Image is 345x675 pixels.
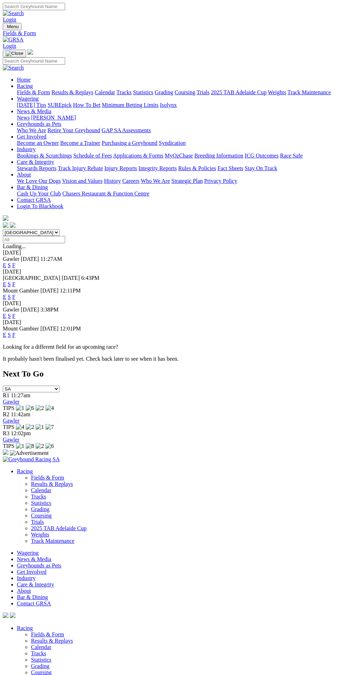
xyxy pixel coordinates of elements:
[17,575,36,581] a: Industry
[31,650,46,656] a: Tracks
[7,24,19,29] span: Menu
[12,262,15,268] a: F
[17,115,342,121] div: News & Media
[102,127,151,133] a: GAP SA Assessments
[3,3,65,10] input: Search
[3,17,16,22] a: Login
[160,102,177,108] a: Isolynx
[60,326,81,332] span: 12:01PM
[138,165,177,171] a: Integrity Reports
[280,153,302,159] a: Race Safe
[17,140,59,146] a: Become an Owner
[17,102,342,108] div: Wagering
[3,443,14,449] span: TIPS
[288,89,331,95] a: Track Maintenance
[178,165,216,171] a: Rules & Policies
[165,153,193,159] a: MyOzChase
[3,356,179,362] partial: It probably hasn't been finalised yet. Check back later to see when it has been.
[122,178,139,184] a: Careers
[3,392,10,398] span: R1
[3,326,39,332] span: Mount Gambier
[40,288,59,294] span: [DATE]
[10,222,15,228] img: twitter.svg
[141,178,170,184] a: Who We Are
[3,411,10,417] span: R2
[17,600,51,606] a: Contact GRSA
[3,65,24,71] img: Search
[3,262,6,268] a: E
[175,89,195,95] a: Coursing
[17,191,61,197] a: Cash Up Your Club
[17,588,31,594] a: About
[17,153,342,159] div: Industry
[17,121,61,127] a: Greyhounds as Pets
[60,140,100,146] a: Become a Trainer
[3,437,19,443] a: Gawler
[113,153,163,159] a: Applications & Forms
[155,89,173,95] a: Grading
[17,127,46,133] a: Who We Are
[31,487,51,493] a: Calendar
[17,550,39,556] a: Wagering
[3,430,10,436] span: R3
[60,288,81,294] span: 12:11PM
[40,326,59,332] span: [DATE]
[31,475,64,481] a: Fields & Form
[31,513,52,519] a: Coursing
[31,506,49,512] a: Grading
[45,405,54,411] img: 4
[26,405,34,411] img: 6
[31,631,64,637] a: Fields & Form
[17,625,33,631] a: Racing
[17,178,61,184] a: We Love Our Dogs
[51,89,93,95] a: Results & Replays
[31,481,73,487] a: Results & Replays
[10,612,15,618] img: twitter.svg
[245,153,278,159] a: ICG Outcomes
[6,51,23,56] img: Close
[17,89,342,96] div: Racing
[73,102,101,108] a: How To Bet
[17,159,54,165] a: Care & Integrity
[17,153,72,159] a: Bookings & Scratchings
[31,115,76,121] a: [PERSON_NAME]
[58,165,103,171] a: Track Injury Rebate
[48,102,71,108] a: SUREpick
[245,165,277,171] a: Stay On Track
[16,405,24,411] img: 1
[17,562,61,568] a: Greyhounds as Pets
[8,294,11,300] a: S
[73,153,112,159] a: Schedule of Fees
[62,275,80,281] span: [DATE]
[26,424,34,430] img: 2
[102,140,157,146] a: Purchasing a Greyhound
[3,300,342,307] div: [DATE]
[3,332,6,338] a: E
[3,30,342,37] a: Fields & Form
[3,449,8,455] img: 15187_Greyhounds_GreysPlayCentral_Resize_SA_WebsiteBanner_300x115_2025.jpg
[3,281,6,287] a: E
[31,663,49,669] a: Grading
[3,399,19,405] a: Gawler
[31,519,44,525] a: Trials
[268,89,286,95] a: Weights
[104,178,121,184] a: History
[48,127,100,133] a: Retire Your Greyhound
[3,57,65,65] input: Search
[12,294,15,300] a: F
[31,657,51,663] a: Statistics
[159,140,186,146] a: Syndication
[12,281,15,287] a: F
[40,307,59,313] span: 3:38PM
[3,612,8,618] img: facebook.svg
[45,424,54,430] img: 7
[3,456,60,463] img: Greyhound Racing SA
[8,332,11,338] a: S
[36,405,44,411] img: 2
[31,525,87,531] a: 2025 TAB Adelaide Cup
[3,313,6,319] a: E
[36,443,44,449] img: 2
[11,411,30,417] span: 11:42am
[17,594,48,600] a: Bar & Dining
